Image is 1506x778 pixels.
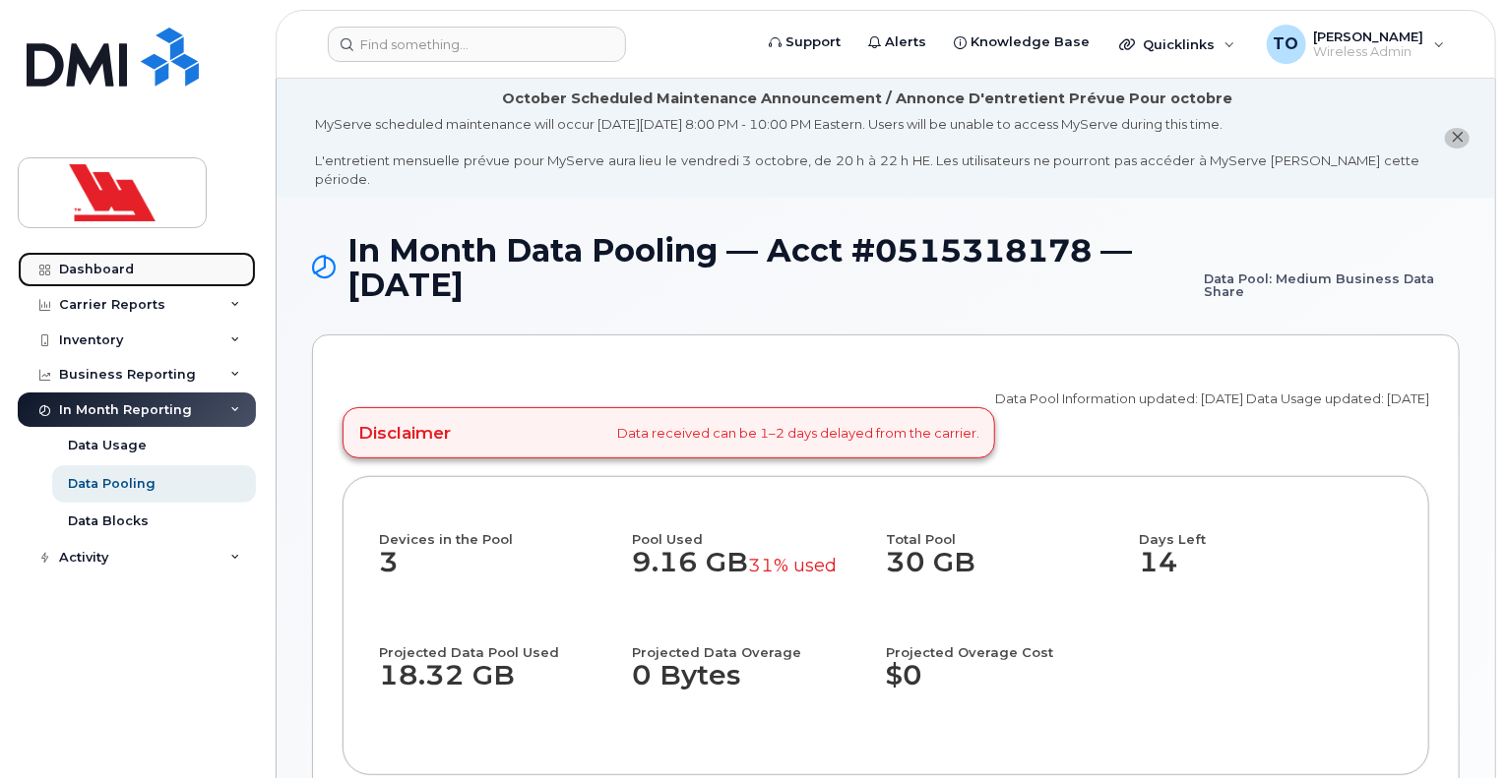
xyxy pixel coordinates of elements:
[315,115,1419,188] div: MyServe scheduled maintenance will occur [DATE][DATE] 8:00 PM - 10:00 PM Eastern. Users will be u...
[633,660,869,711] dd: 0 Bytes
[1204,233,1460,298] small: Data Pool: Medium Business Data Share
[633,547,869,598] dd: 9.16 GB
[343,407,995,458] div: Data received can be 1–2 days delayed from the carrier.
[1140,547,1394,598] dd: 14
[1445,128,1470,149] button: close notification
[1140,512,1394,546] h4: Days Left
[312,233,1460,302] h1: In Month Data Pooling — Acct #0515318178 — [DATE]
[886,547,1122,598] dd: 30 GB
[358,423,451,443] h4: Disclaimer
[633,626,869,659] h4: Projected Data Overage
[502,89,1232,109] div: October Scheduled Maintenance Announcement / Annonce D'entretient Prévue Pour octobre
[633,512,869,546] h4: Pool Used
[379,512,633,546] h4: Devices in the Pool
[749,554,838,576] small: 31% used
[379,660,615,711] dd: 18.32 GB
[995,389,1429,408] p: Data Pool Information updated: [DATE] Data Usage updated: [DATE]
[886,626,1140,659] h4: Projected Overage Cost
[886,660,1140,711] dd: $0
[379,626,615,659] h4: Projected Data Pool Used
[886,512,1122,546] h4: Total Pool
[379,547,633,598] dd: 3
